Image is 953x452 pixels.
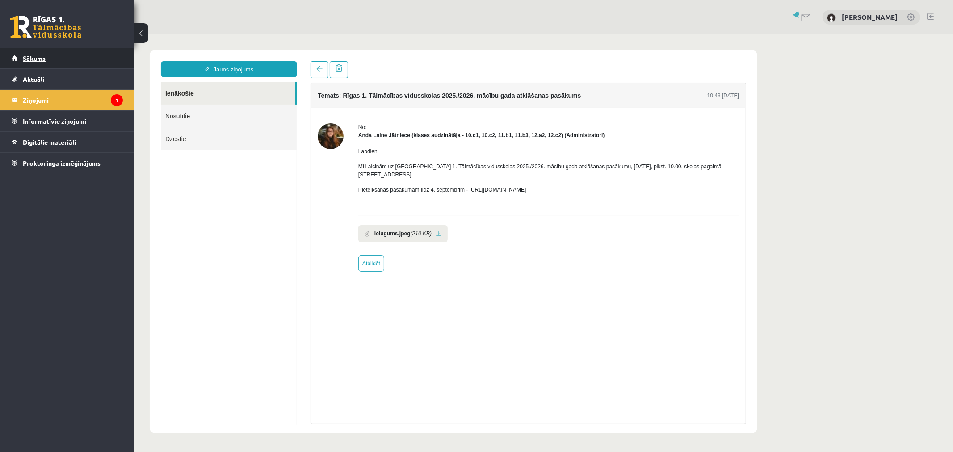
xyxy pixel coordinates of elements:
[23,159,101,167] span: Proktoringa izmēģinājums
[184,58,447,65] h4: Temats: Rīgas 1. Tālmācības vidusskolas 2025./2026. mācību gada atklāšanas pasākums
[27,27,163,43] a: Jauns ziņojums
[12,111,123,131] a: Informatīvie ziņojumi
[12,90,123,110] a: Ziņojumi1
[23,111,123,131] legend: Informatīvie ziņojumi
[184,89,210,115] img: Anda Laine Jātniece (klases audzinātāja - 10.c1, 10.c2, 11.b1, 11.b3, 12.a2, 12.c2)
[277,195,298,203] i: (210 KB)
[27,47,161,70] a: Ienākošie
[23,138,76,146] span: Digitālie materiāli
[224,113,605,121] p: Labdien!
[240,195,277,203] b: Ielugums.jpeg
[23,90,123,110] legend: Ziņojumi
[10,16,81,38] a: Rīgas 1. Tālmācības vidusskola
[23,75,44,83] span: Aktuāli
[12,48,123,68] a: Sākums
[224,128,605,144] p: Mīļi aicinām uz [GEOGRAPHIC_DATA] 1. Tālmācības vidusskolas 2025./2026. mācību gada atklāšanas pa...
[224,221,250,237] a: Atbildēt
[27,93,163,116] a: Dzēstie
[27,70,163,93] a: Nosūtītie
[111,94,123,106] i: 1
[12,132,123,152] a: Digitālie materiāli
[224,89,605,97] div: No:
[12,153,123,173] a: Proktoringa izmēģinājums
[842,13,898,21] a: [PERSON_NAME]
[23,54,46,62] span: Sākums
[573,57,605,65] div: 10:43 [DATE]
[12,69,123,89] a: Aktuāli
[224,98,471,104] strong: Anda Laine Jātniece (klases audzinātāja - 10.c1, 10.c2, 11.b1, 11.b3, 12.a2, 12.c2) (Administratori)
[827,13,836,22] img: Maija Petruse
[224,151,605,159] p: Pieteikšanās pasākumam līdz 4. septembrim - [URL][DOMAIN_NAME]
